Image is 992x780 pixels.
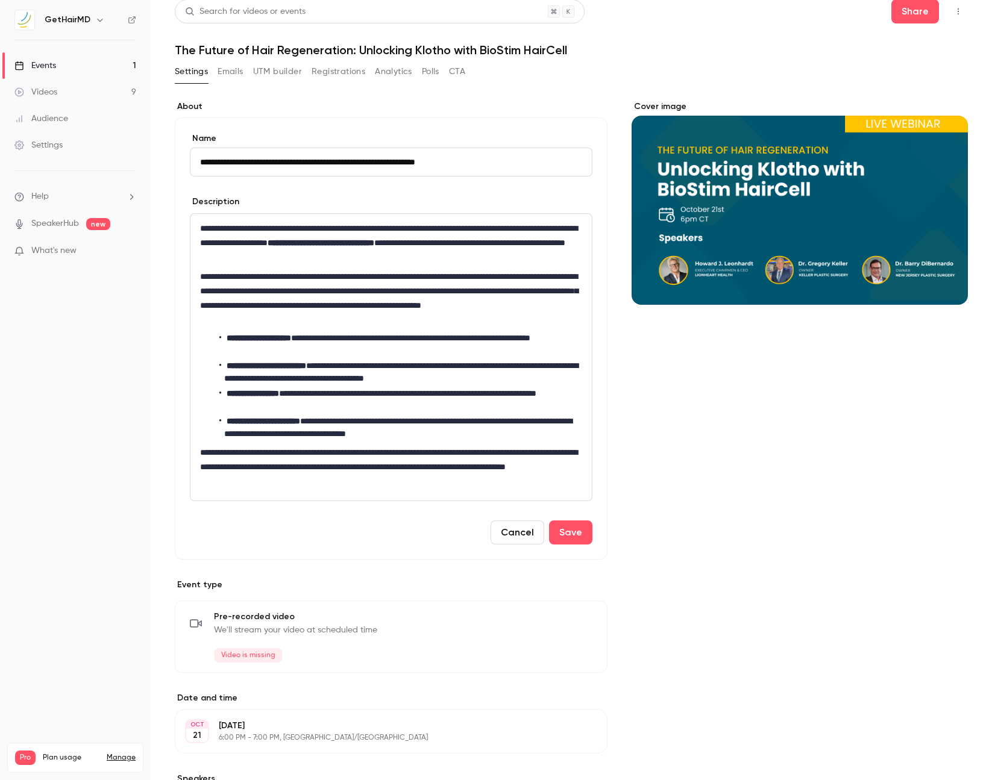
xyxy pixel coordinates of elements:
p: 21 [193,729,201,741]
span: Video is missing [214,648,283,663]
span: We'll stream your video at scheduled time [214,624,377,636]
button: Save [549,520,592,544]
img: GetHairMD [15,10,34,30]
button: Analytics [375,62,412,81]
a: Manage [107,753,136,763]
div: Audience [14,113,68,125]
div: Events [14,60,56,72]
span: Pre-recorded video [214,611,377,623]
label: Cover image [632,101,968,113]
h6: GetHairMD [45,14,90,26]
span: Pro [15,750,36,765]
li: help-dropdown-opener [14,190,136,203]
span: What's new [31,245,77,257]
div: OCT [186,720,208,729]
p: Event type [175,579,607,591]
span: new [86,218,110,230]
button: Registrations [312,62,365,81]
a: SpeakerHub [31,217,79,230]
div: editor [190,214,592,501]
div: Videos [14,86,57,98]
button: CTA [449,62,465,81]
label: Date and time [175,692,607,704]
label: Description [190,196,239,208]
label: About [175,101,607,113]
p: 6:00 PM - 7:00 PM, [GEOGRAPHIC_DATA]/[GEOGRAPHIC_DATA] [219,733,544,743]
span: Plan usage [43,753,99,763]
section: Cover image [632,101,968,305]
label: Name [190,133,592,145]
p: [DATE] [219,720,544,732]
button: Settings [175,62,208,81]
div: Settings [14,139,63,151]
div: Search for videos or events [185,5,306,18]
span: Help [31,190,49,203]
button: Polls [422,62,439,81]
button: UTM builder [253,62,302,81]
h1: The Future of Hair Regeneration: Unlocking Klotho with BioStim HairCell [175,43,968,57]
section: description [190,213,592,501]
button: Cancel [491,520,544,544]
button: Emails [218,62,243,81]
